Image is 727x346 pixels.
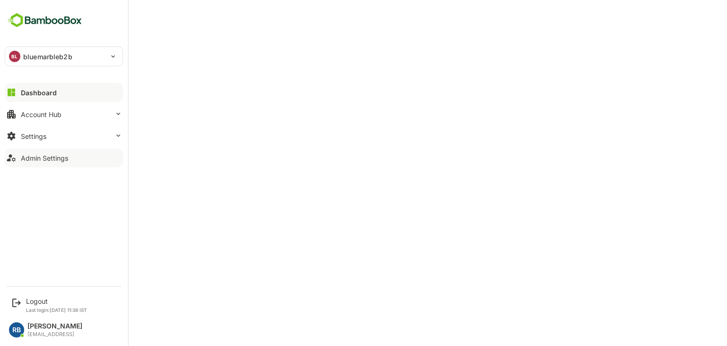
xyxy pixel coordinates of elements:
[5,105,123,124] button: Account Hub
[26,297,87,305] div: Logout
[21,110,62,118] div: Account Hub
[5,47,123,66] div: BLbluemarbleb2b
[9,51,20,62] div: BL
[21,89,57,97] div: Dashboard
[5,127,123,146] button: Settings
[21,154,68,162] div: Admin Settings
[9,322,24,337] div: RB
[5,83,123,102] button: Dashboard
[5,11,85,29] img: BambooboxFullLogoMark.5f36c76dfaba33ec1ec1367b70bb1252.svg
[27,322,82,330] div: [PERSON_NAME]
[26,307,87,313] p: Last login: [DATE] 11:38 IST
[23,52,72,62] p: bluemarbleb2b
[5,148,123,167] button: Admin Settings
[27,331,82,337] div: [EMAIL_ADDRESS]
[21,132,46,140] div: Settings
